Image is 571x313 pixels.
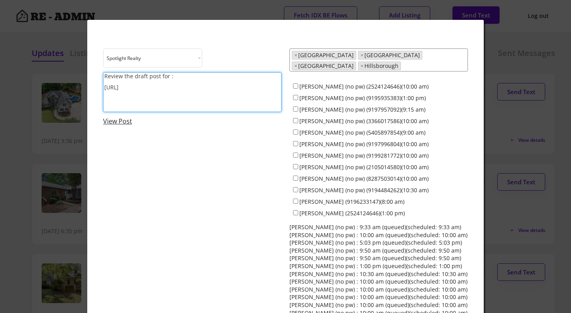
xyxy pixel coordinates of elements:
div: [PERSON_NAME] (no pw) : 10:00 am (queued)(scheduled: 10:00 am) [289,301,468,309]
div: [PERSON_NAME] (no pw) : 1:00 pm (queued)(scheduled: 1:00 pm) [289,262,462,270]
span: × [360,52,364,58]
label: [PERSON_NAME] (no pw) (9197957092)(9:15 am) [299,106,425,113]
li: Durham [358,51,422,60]
span: × [294,63,297,69]
a: View Post [103,117,132,126]
div: [PERSON_NAME] (no pw) : 9:33 am (queued)(scheduled: 9:33 am) [289,223,461,231]
li: Hillsborough [358,62,401,70]
span: × [360,63,364,69]
li: Chapel Hill [292,62,356,70]
label: [PERSON_NAME] (no pw) (2105014580)(10:00 am) [299,163,429,171]
label: [PERSON_NAME] (no pw) (9197996804)(10:00 am) [299,140,429,148]
div: [PERSON_NAME] (no pw) : 10:00 am (queued)(scheduled: 10:00 am) [289,278,468,286]
span: × [294,52,297,58]
div: [PERSON_NAME] (no pw) : 10:00 am (queued)(scheduled: 10:00 am) [289,286,468,294]
label: [PERSON_NAME] (no pw) (9194484262)(10:30 am) [299,186,429,194]
label: [PERSON_NAME] (9196233147)(8:00 am) [299,198,404,205]
div: [PERSON_NAME] (no pw) : 9:50 am (queued)(scheduled: 9:50 am) [289,254,461,262]
label: [PERSON_NAME] (no pw) (5405897854)(9:00 am) [299,129,425,136]
label: [PERSON_NAME] (no pw) (2524124646)(10:00 am) [299,83,429,90]
label: [PERSON_NAME] (no pw) (9199281772)(10:00 am) [299,152,429,159]
label: [PERSON_NAME] (no pw) (8287503014)(10:00 am) [299,175,429,182]
div: [PERSON_NAME] (no pw) : 5:03 pm (queued)(scheduled: 5:03 pm) [289,239,462,247]
label: [PERSON_NAME] (2524124646)(1:00 pm) [299,209,405,217]
li: Raleigh [292,51,356,60]
div: [PERSON_NAME] (no pw) : 10:30 am (queued)(scheduled: 10:30 am) [289,270,468,278]
div: [PERSON_NAME] (no pw) : 10:00 am (queued)(scheduled: 10:00 am) [289,293,468,301]
div: [PERSON_NAME] (no pw) : 10:00 am (queued)(scheduled: 10:00 am) [289,231,468,239]
div: [PERSON_NAME] (no pw) : 9:50 am (queued)(scheduled: 9:50 am) [289,247,461,255]
label: [PERSON_NAME] (no pw) (3366017586)(10:00 am) [299,117,429,125]
label: [PERSON_NAME] (no pw) (9195935383)(1:00 pm) [299,94,426,102]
